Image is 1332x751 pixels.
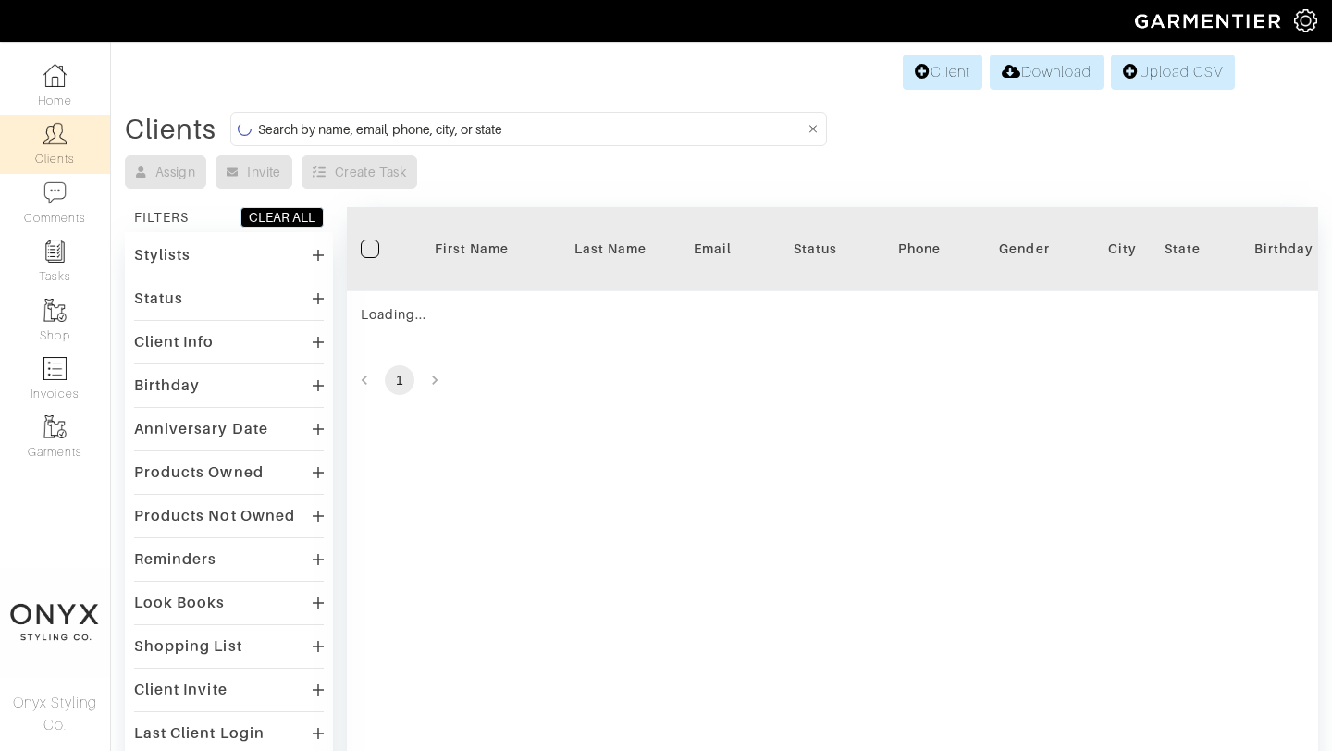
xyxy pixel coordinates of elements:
[759,240,870,258] div: Status
[249,208,315,227] div: CLEAR ALL
[402,207,541,291] th: Toggle SortBy
[541,207,680,291] th: Toggle SortBy
[134,681,228,699] div: Client Invite
[969,240,1080,258] div: Gender
[134,637,242,656] div: Shopping List
[125,120,216,139] div: Clients
[361,305,732,324] div: Loading...
[990,55,1104,90] a: Download
[43,299,67,322] img: garments-icon-b7da505a4dc4fd61783c78ac3ca0ef83fa9d6f193b1c9dc38574b1d14d53ca28.png
[43,240,67,263] img: reminder-icon-8004d30b9f0a5d33ae49ab947aed9ed385cf756f9e5892f1edd6e32f2345188e.png
[134,376,200,395] div: Birthday
[385,365,414,395] button: page 1
[43,181,67,204] img: comment-icon-a0a6a9ef722e966f86d9cbdc48e553b5cf19dbc54f86b18d962a5391bc8f6eb6.png
[134,507,295,525] div: Products Not Owned
[258,117,805,141] input: Search by name, email, phone, city, or state
[43,357,67,380] img: orders-icon-0abe47150d42831381b5fb84f609e132dff9fe21cb692f30cb5eec754e2cba89.png
[43,415,67,438] img: garments-icon-b7da505a4dc4fd61783c78ac3ca0ef83fa9d6f193b1c9dc38574b1d14d53ca28.png
[1108,240,1137,258] div: City
[347,365,1318,395] nav: pagination navigation
[240,207,324,228] button: CLEAR ALL
[134,208,189,227] div: FILTERS
[13,695,98,733] span: Onyx Styling Co.
[903,55,982,90] a: Client
[694,240,732,258] div: Email
[1294,9,1317,32] img: gear-icon-white-bd11855cb880d31180b6d7d6211b90ccbf57a29d726f0c71d8c61bd08dd39cc2.png
[746,207,884,291] th: Toggle SortBy
[1111,55,1235,90] a: Upload CSV
[1126,5,1294,37] img: garmentier-logo-header-white-b43fb05a5012e4ada735d5af1a66efaba907eab6374d6393d1fbf88cb4ef424d.png
[555,240,666,258] div: Last Name
[134,594,226,612] div: Look Books
[43,64,67,87] img: dashboard-icon-dbcd8f5a0b271acd01030246c82b418ddd0df26cd7fceb0bd07c9910d44c42f6.png
[416,240,527,258] div: First Name
[898,240,941,258] div: Phone
[1165,240,1201,258] div: State
[134,420,268,438] div: Anniversary Date
[134,463,264,482] div: Products Owned
[134,550,216,569] div: Reminders
[134,289,183,308] div: Status
[134,724,265,743] div: Last Client Login
[43,122,67,145] img: clients-icon-6bae9207a08558b7cb47a8932f037763ab4055f8c8b6bfacd5dc20c3e0201464.png
[956,207,1094,291] th: Toggle SortBy
[134,246,191,265] div: Stylists
[134,333,215,351] div: Client Info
